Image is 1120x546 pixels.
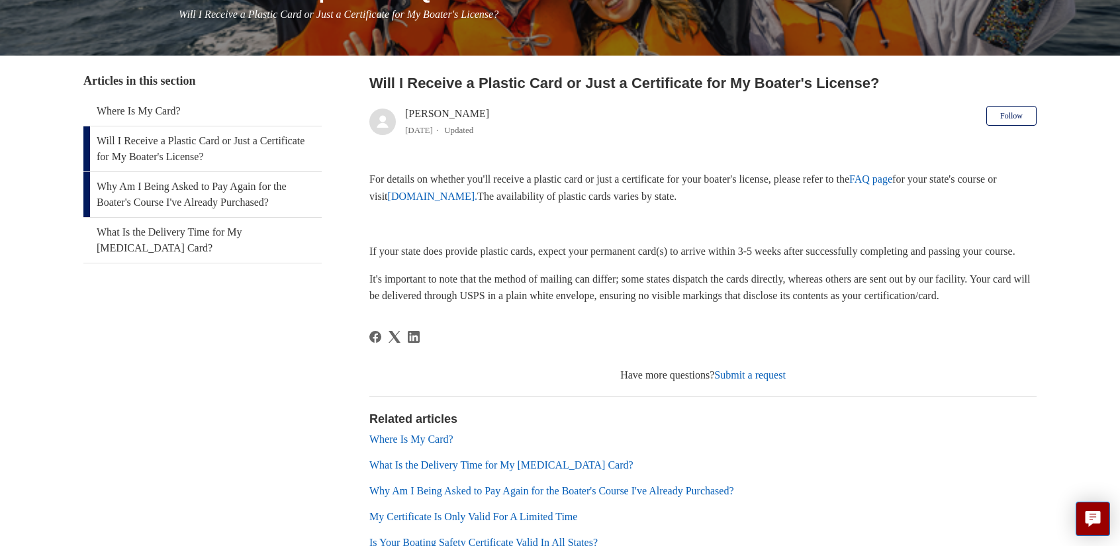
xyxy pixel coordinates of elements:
a: What Is the Delivery Time for My [MEDICAL_DATA] Card? [369,459,633,471]
div: Have more questions? [369,367,1037,383]
span: Will I Receive a Plastic Card or Just a Certificate for My Boater's License? [179,9,498,20]
a: Where Is My Card? [83,97,322,126]
p: For details on whether you'll receive a plastic card or just a certificate for your boater's lice... [369,171,1037,205]
div: [PERSON_NAME] [405,106,489,138]
a: Why Am I Being Asked to Pay Again for the Boater's Course I've Already Purchased? [369,485,734,496]
a: My Certificate Is Only Valid For A Limited Time [369,511,577,522]
a: FAQ page [849,173,892,185]
h2: Will I Receive a Plastic Card or Just a Certificate for My Boater's License? [369,72,1037,94]
a: [DOMAIN_NAME]. [388,191,478,202]
a: X Corp [389,331,400,343]
a: Facebook [369,331,381,343]
a: Submit a request [714,369,786,381]
li: Updated [444,125,473,135]
h2: Related articles [369,410,1037,428]
a: Will I Receive a Plastic Card or Just a Certificate for My Boater's License? [83,126,322,171]
p: It's important to note that the method of mailing can differ; some states dispatch the cards dire... [369,271,1037,304]
svg: Share this page on X Corp [389,331,400,343]
span: Articles in this section [83,74,195,87]
time: 04/08/2025, 12:43 [405,125,433,135]
button: Follow Article [986,106,1037,126]
button: Live chat [1076,502,1110,536]
a: LinkedIn [408,331,420,343]
svg: Share this page on Facebook [369,331,381,343]
svg: Share this page on LinkedIn [408,331,420,343]
a: What Is the Delivery Time for My [MEDICAL_DATA] Card? [83,218,322,263]
p: If your state does provide plastic cards, expect your permanent card(s) to arrive within 3-5 week... [369,243,1037,260]
a: Why Am I Being Asked to Pay Again for the Boater's Course I've Already Purchased? [83,172,322,217]
a: Where Is My Card? [369,433,453,445]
